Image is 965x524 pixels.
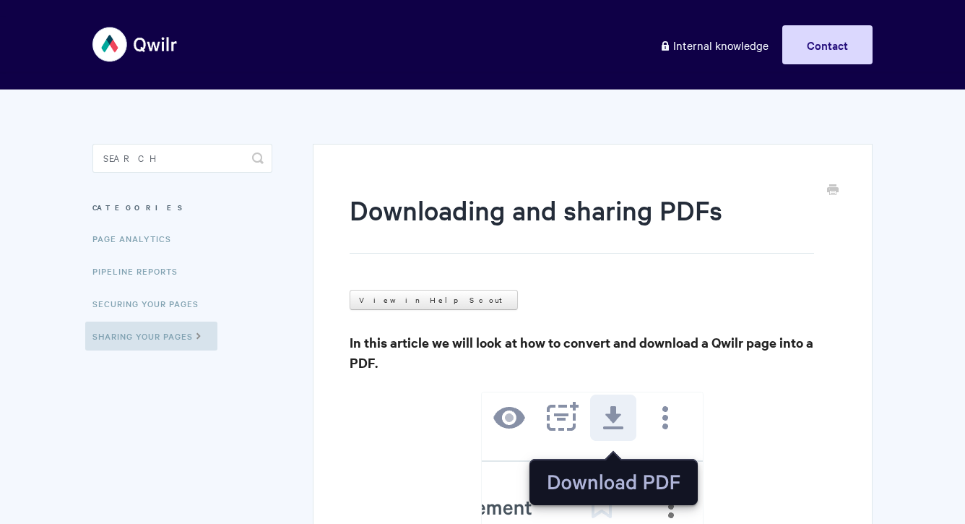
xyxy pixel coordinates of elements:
a: Pipeline reports [92,257,189,285]
a: Sharing Your Pages [85,322,217,351]
a: Page Analytics [92,224,182,253]
a: View in Help Scout [350,290,518,310]
a: Securing Your Pages [92,289,209,318]
a: Print this Article [827,183,839,199]
h1: Downloading and sharing PDFs [350,192,814,254]
input: Search [92,144,272,173]
h3: In this article we will look at how to convert and download a Qwilr page into a PDF. [350,332,836,373]
h3: Categories [92,194,272,220]
img: Qwilr Help Center [92,17,178,72]
a: Contact [782,25,873,64]
a: Internal knowledge [649,25,779,64]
